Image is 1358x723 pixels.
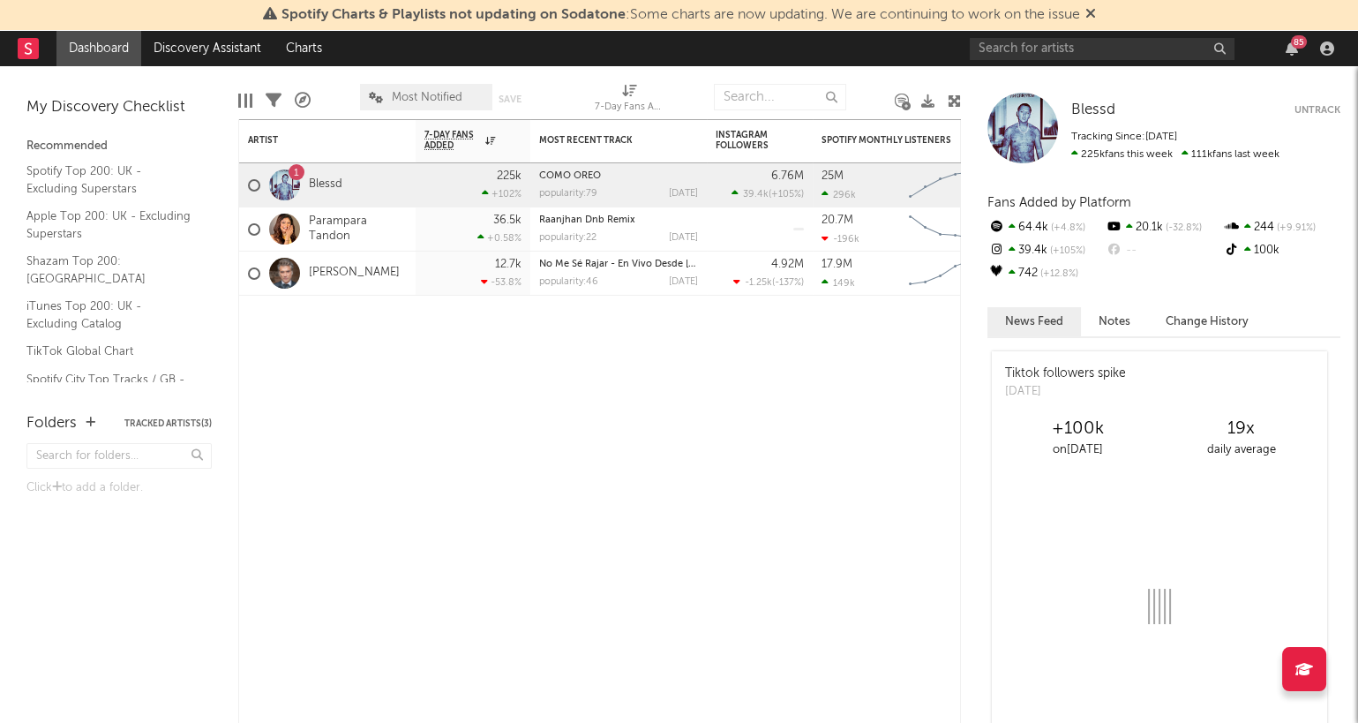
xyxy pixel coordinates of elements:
[745,278,772,288] span: -1.25k
[26,207,194,243] a: Apple Top 200: UK - Excluding Superstars
[26,443,212,469] input: Search for folders...
[26,162,194,198] a: Spotify Top 200: UK - Excluding Superstars
[499,94,521,104] button: Save
[716,130,777,151] div: Instagram Followers
[281,8,626,22] span: Spotify Charts & Playlists not updating on Sodatone
[1048,223,1085,233] span: +4.8 %
[771,170,804,182] div: 6.76M
[539,277,598,287] div: popularity: 46
[539,260,698,269] div: No Me Sé Rajar - En Vivo Desde La Plaza de Toros La México, 2024
[309,266,400,281] a: [PERSON_NAME]
[26,478,212,499] div: Click to add a folder.
[987,307,1081,336] button: News Feed
[539,189,597,199] div: popularity: 79
[901,252,980,296] svg: Chart title
[669,233,698,243] div: [DATE]
[1071,102,1115,119] a: Blessd
[238,75,252,126] div: Edit Columns
[771,190,801,200] span: +105 %
[1081,307,1148,336] button: Notes
[26,136,212,157] div: Recommended
[274,31,334,66] a: Charts
[1005,365,1126,383] div: Tiktok followers spike
[497,170,521,182] div: 225k
[901,163,980,207] svg: Chart title
[987,262,1105,285] div: 742
[539,260,814,269] a: No Me Sé Rajar - En Vivo Desde [GEOGRAPHIC_DATA], 2024
[996,418,1159,440] div: +100k
[595,75,665,126] div: 7-Day Fans Added (7-Day Fans Added)
[669,189,698,199] div: [DATE]
[248,135,380,146] div: Artist
[26,342,194,361] a: TikTok Global Chart
[482,188,521,200] div: +102 %
[1071,102,1115,117] span: Blessd
[539,215,635,225] a: Raanjhan Dnb Remix
[26,97,212,118] div: My Discovery Checklist
[1291,35,1307,49] div: 85
[392,92,462,103] span: Most Notified
[996,440,1159,461] div: on [DATE]
[775,278,801,288] span: -137 %
[733,276,804,288] div: ( )
[1047,246,1085,256] span: +105 %
[1159,418,1323,440] div: 19 x
[1038,269,1078,279] span: +12.8 %
[822,233,859,245] div: -196k
[539,233,596,243] div: popularity: 22
[495,259,521,270] div: 12.7k
[26,413,77,434] div: Folders
[987,216,1105,239] div: 64.4k
[970,38,1234,60] input: Search for artists
[1105,216,1222,239] div: 20.1k
[732,188,804,200] div: ( )
[281,8,1080,22] span: : Some charts are now updating. We are continuing to work on the issue
[822,215,853,226] div: 20.7M
[714,84,846,110] input: Search...
[493,215,521,226] div: 36.5k
[669,277,698,287] div: [DATE]
[771,259,804,270] div: 4.92M
[124,419,212,428] button: Tracked Artists(3)
[822,277,855,289] div: 149k
[743,190,769,200] span: 39.4k
[56,31,141,66] a: Dashboard
[481,276,521,288] div: -53.8 %
[539,171,601,181] a: COMO OREO
[1071,149,1279,160] span: 111k fans last week
[1148,307,1266,336] button: Change History
[1223,216,1340,239] div: 244
[477,232,521,244] div: +0.58 %
[539,215,698,225] div: Raanjhan Dnb Remix
[1274,223,1316,233] span: +9.91 %
[26,252,194,288] a: Shazam Top 200: [GEOGRAPHIC_DATA]
[1071,149,1173,160] span: 225k fans this week
[26,297,194,333] a: iTunes Top 200: UK - Excluding Catalog
[1071,132,1177,142] span: Tracking Since: [DATE]
[266,75,281,126] div: Filters
[901,207,980,252] svg: Chart title
[595,97,665,118] div: 7-Day Fans Added (7-Day Fans Added)
[1159,440,1323,461] div: daily average
[295,75,311,126] div: A&R Pipeline
[1286,41,1298,56] button: 85
[141,31,274,66] a: Discovery Assistant
[1105,239,1222,262] div: --
[309,177,342,192] a: Blessd
[1085,8,1096,22] span: Dismiss
[424,130,481,151] span: 7-Day Fans Added
[1223,239,1340,262] div: 100k
[822,135,954,146] div: Spotify Monthly Listeners
[26,370,194,406] a: Spotify City Top Tracks / GB - Excluding Superstars
[309,215,407,245] a: Parampara Tandon
[987,239,1105,262] div: 39.4k
[822,189,856,200] div: 296k
[822,170,844,182] div: 25M
[539,135,671,146] div: Most Recent Track
[1163,223,1202,233] span: -32.8 %
[539,171,698,181] div: COMO OREO
[987,196,1131,209] span: Fans Added by Platform
[1294,102,1340,119] button: Untrack
[1005,383,1126,401] div: [DATE]
[822,259,852,270] div: 17.9M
